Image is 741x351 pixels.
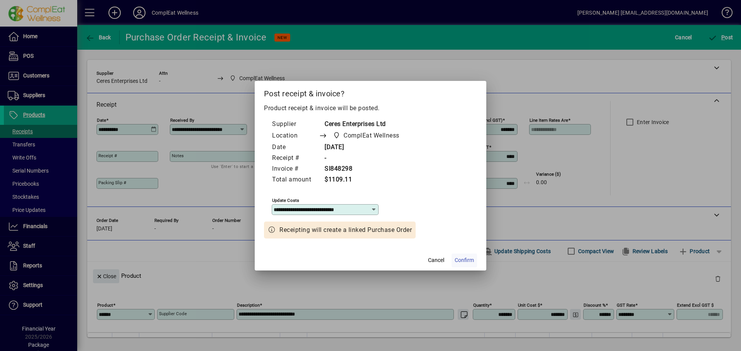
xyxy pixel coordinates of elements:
span: Confirm [455,256,474,264]
span: ComplEat Wellness [343,131,399,140]
span: Cancel [428,256,444,264]
td: Receipt # [272,153,319,164]
td: Supplier [272,119,319,130]
span: Receipting will create a linked Purchase Order [279,225,412,235]
td: Date [272,142,319,153]
td: Invoice # [272,164,319,175]
mat-label: Update costs [272,197,299,203]
button: Confirm [452,254,477,267]
span: ComplEat Wellness [331,130,403,141]
p: Product receipt & invoice will be posted. [264,104,477,113]
h2: Post receipt & invoice? [255,81,486,103]
td: Total amount [272,175,319,185]
button: Cancel [424,254,448,267]
td: Location [272,130,319,142]
td: [DATE] [319,142,414,153]
td: SI848298 [319,164,414,175]
td: - [319,153,414,164]
td: $1109.11 [319,175,414,185]
td: Ceres Enterprises Ltd [319,119,414,130]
